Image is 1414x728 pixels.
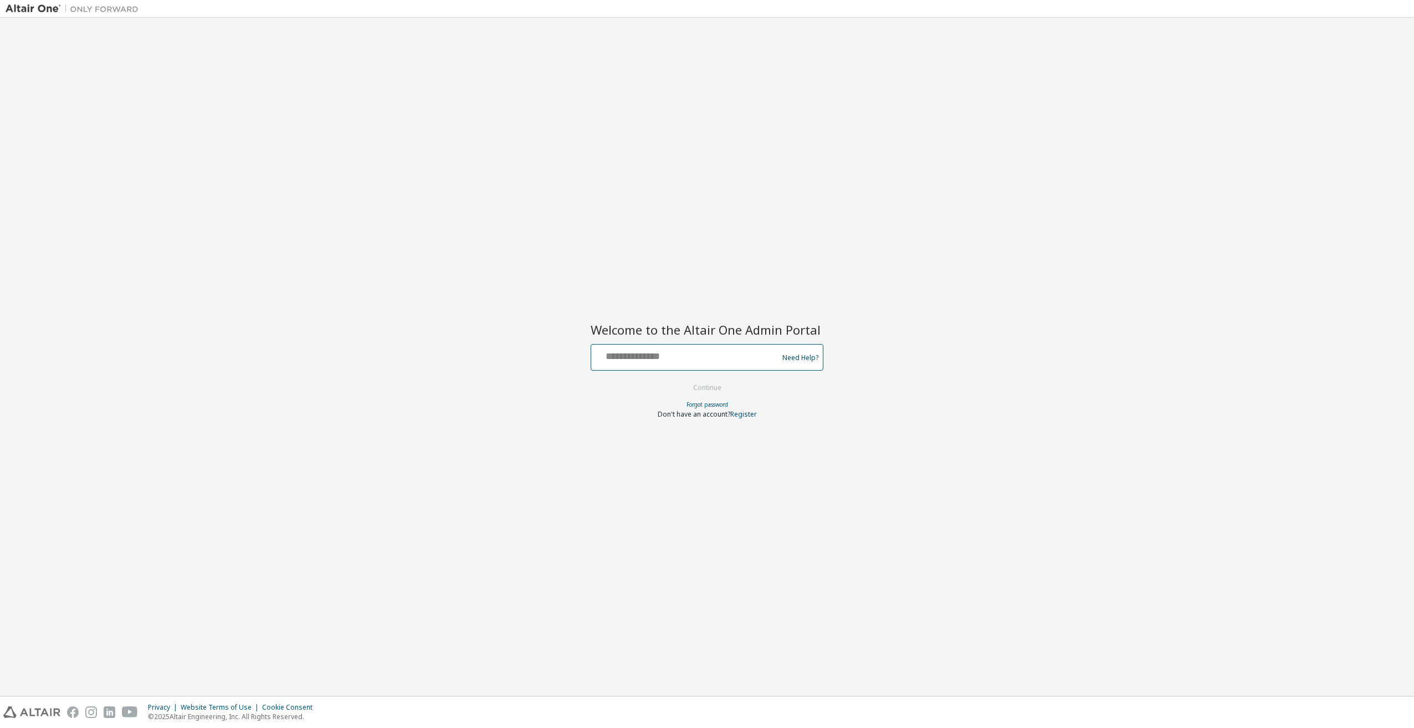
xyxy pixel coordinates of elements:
[6,3,144,14] img: Altair One
[104,706,115,718] img: linkedin.svg
[591,322,823,337] h2: Welcome to the Altair One Admin Portal
[3,706,60,718] img: altair_logo.svg
[262,703,319,712] div: Cookie Consent
[782,357,818,358] a: Need Help?
[67,706,79,718] img: facebook.svg
[148,712,319,721] p: © 2025 Altair Engineering, Inc. All Rights Reserved.
[686,401,728,408] a: Forgot password
[148,703,181,712] div: Privacy
[181,703,262,712] div: Website Terms of Use
[85,706,97,718] img: instagram.svg
[658,409,730,419] span: Don't have an account?
[730,409,757,419] a: Register
[122,706,138,718] img: youtube.svg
